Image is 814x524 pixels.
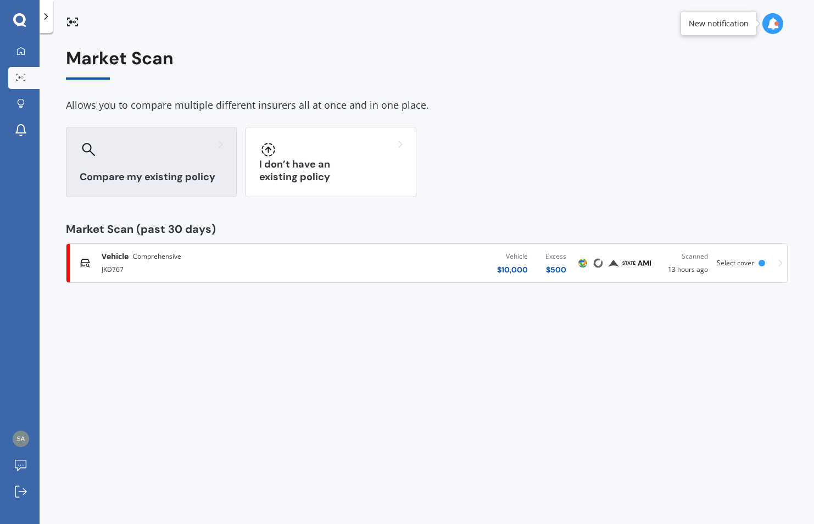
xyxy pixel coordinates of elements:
[576,257,589,270] img: Protecta
[607,257,620,270] img: Provident
[66,97,788,114] div: Allows you to compare multiple different insurers all at once and in one place.
[717,258,754,267] span: Select cover
[133,251,181,262] span: Comprehensive
[622,257,635,270] img: State
[66,48,788,80] div: Market Scan
[545,264,566,275] div: $ 500
[689,18,749,29] div: New notification
[66,243,788,283] a: VehicleComprehensiveJKD767Vehicle$10,000Excess$500ProtectaCoveProvidentStateAMIScanned13 hours ag...
[102,262,327,275] div: JKD767
[80,171,223,183] h3: Compare my existing policy
[13,431,29,447] img: a5a9b13e2f7b44047f45f9baa162e668
[102,251,129,262] span: Vehicle
[661,251,708,262] div: Scanned
[259,158,403,183] h3: I don’t have an existing policy
[497,251,528,262] div: Vehicle
[638,257,651,270] img: AMI
[66,224,788,235] div: Market Scan (past 30 days)
[592,257,605,270] img: Cove
[497,264,528,275] div: $ 10,000
[545,251,566,262] div: Excess
[661,251,708,275] div: 13 hours ago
